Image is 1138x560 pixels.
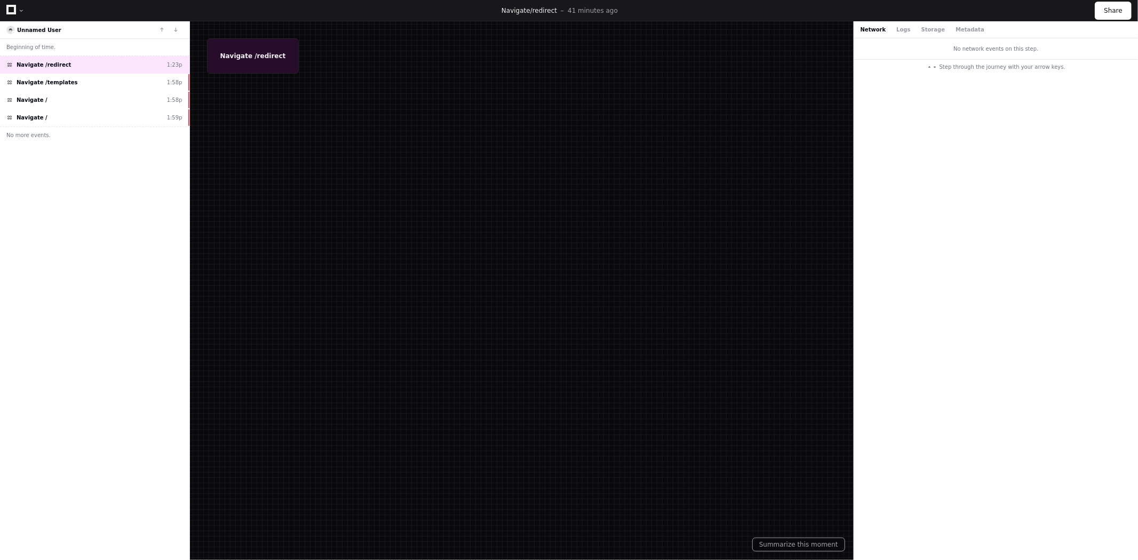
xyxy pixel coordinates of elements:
[167,114,182,122] div: 1:59p
[568,6,618,15] p: 41 minutes ago
[17,96,47,104] span: Navigate /
[861,26,886,34] button: Network
[854,38,1138,59] div: No network events on this step.
[1095,2,1132,20] button: Share
[502,7,530,14] span: Navigate
[896,26,910,34] button: Logs
[752,538,845,551] button: Summarize this moment
[17,27,61,33] a: Unnamed User
[940,63,1065,71] span: Step through the journey with your arrow keys.
[167,78,182,86] div: 1:58p
[167,96,182,104] div: 1:58p
[6,131,51,139] span: No more events.
[530,7,557,14] span: /redirect
[6,43,55,51] span: Beginning of time.
[17,114,47,122] span: Navigate /
[17,61,71,69] span: Navigate /redirect
[921,26,945,34] button: Storage
[7,27,14,34] img: 4.svg
[167,61,182,69] div: 1:23p
[17,78,78,86] span: Navigate /templates
[956,26,984,34] button: Metadata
